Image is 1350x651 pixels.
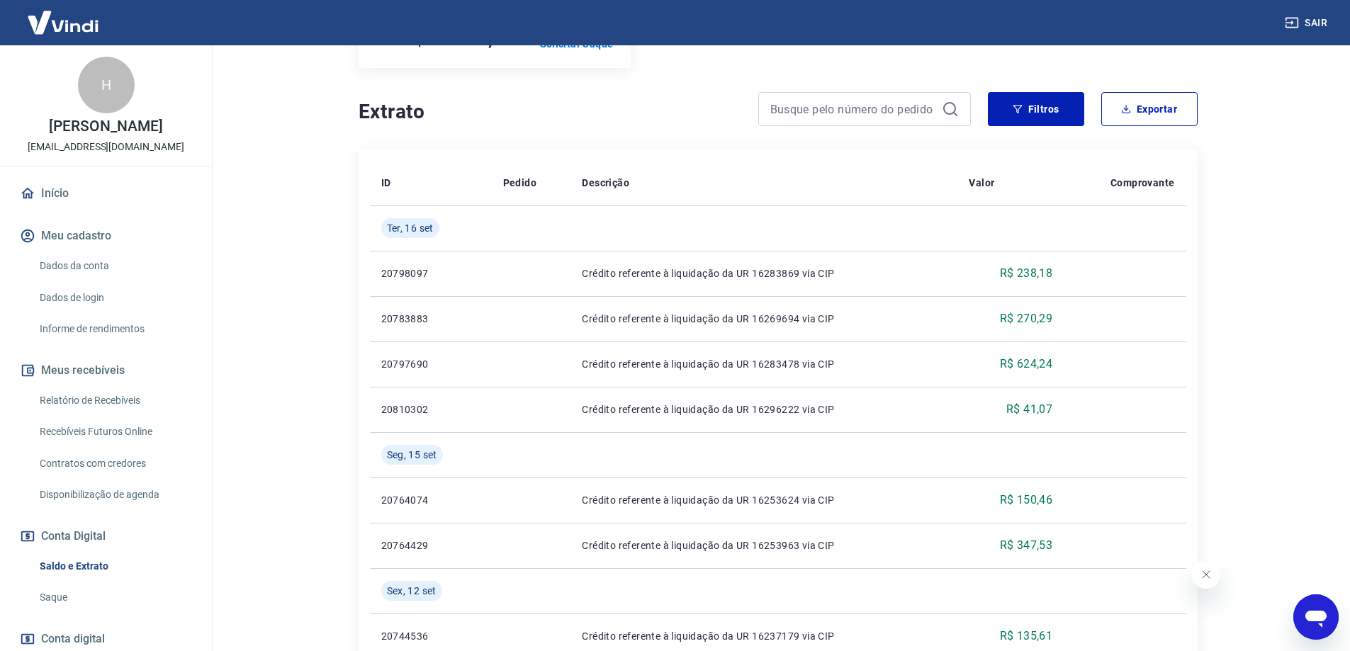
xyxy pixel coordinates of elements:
input: Busque pelo número do pedido [770,98,936,120]
a: Dados da conta [34,251,195,281]
img: Vindi [17,1,109,44]
span: Olá! Precisa de ajuda? [9,10,119,21]
p: 20810302 [381,402,480,417]
p: [EMAIL_ADDRESS][DOMAIN_NAME] [28,140,184,154]
button: Sair [1282,10,1333,36]
a: Dados de login [34,283,195,312]
p: R$ 238,18 [1000,265,1053,282]
div: H [78,57,135,113]
p: 20764074 [381,493,480,507]
a: Disponibilização de agenda [34,480,195,509]
p: 20797690 [381,357,480,371]
p: Descrição [582,176,629,190]
a: Saque [34,583,195,612]
a: Relatório de Recebíveis [34,386,195,415]
p: 20744536 [381,629,480,643]
button: Conta Digital [17,521,195,552]
p: 20764429 [381,538,480,553]
a: Contratos com credores [34,449,195,478]
p: [PERSON_NAME] [49,119,162,134]
p: Crédito referente à liquidação da UR 16296222 via CIP [582,402,946,417]
a: Início [17,178,195,209]
span: Sex, 12 set [387,584,437,598]
span: Ter, 16 set [387,221,434,235]
p: R$ 135,61 [1000,628,1053,645]
p: 20783883 [381,312,480,326]
a: Informe de rendimentos [34,315,195,344]
p: Crédito referente à liquidação da UR 16237179 via CIP [582,629,946,643]
span: Conta digital [41,629,105,649]
iframe: Close message [1192,560,1220,589]
p: Crédito referente à liquidação da UR 16283478 via CIP [582,357,946,371]
p: R$ 270,29 [1000,310,1053,327]
p: Pedido [503,176,536,190]
p: R$ 347,53 [1000,537,1053,554]
button: Meus recebíveis [17,355,195,386]
p: Crédito referente à liquidação da UR 16253624 via CIP [582,493,946,507]
p: Crédito referente à liquidação da UR 16253963 via CIP [582,538,946,553]
span: Seg, 15 set [387,448,437,462]
p: R$ 150,46 [1000,492,1053,509]
p: 20798097 [381,266,480,281]
p: Crédito referente à liquidação da UR 16283869 via CIP [582,266,946,281]
iframe: Button to launch messaging window [1293,594,1339,640]
p: Valor [969,176,994,190]
p: R$ 624,24 [1000,356,1053,373]
p: Comprovante [1110,176,1174,190]
p: ID [381,176,391,190]
a: Saldo e Extrato [34,552,195,581]
h4: Extrato [359,98,741,126]
button: Meu cadastro [17,220,195,251]
a: Recebíveis Futuros Online [34,417,195,446]
p: R$ 41,07 [1006,401,1052,418]
button: Filtros [988,92,1084,126]
p: Crédito referente à liquidação da UR 16269694 via CIP [582,312,946,326]
button: Exportar [1101,92,1198,126]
